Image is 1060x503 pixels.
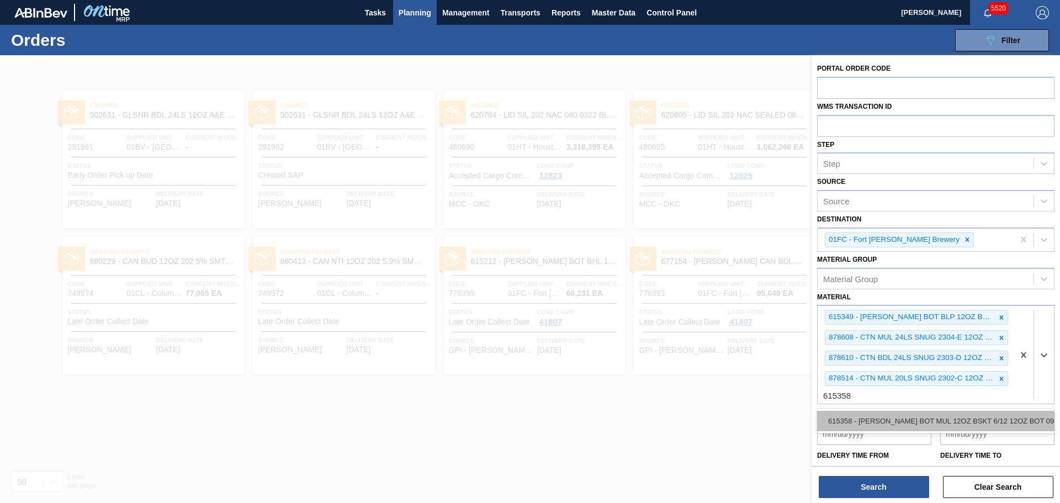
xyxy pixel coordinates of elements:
[989,2,1008,14] span: 5520
[817,293,851,301] label: Material
[817,256,877,263] label: Material Group
[955,29,1049,51] button: Filter
[970,5,1005,20] button: Notifications
[817,65,891,72] label: Portal Order Code
[825,372,995,385] div: 878514 - CTN MUL 20LS SNUG 2302-C 12OZ FOLD 0723
[825,351,995,365] div: 878610 - CTN BDL 24LS SNUG 2303-D 12OZ FOLD 0424
[1001,36,1020,45] span: Filter
[14,8,67,18] img: TNhmsLtSVTkK8tSr43FrP2fwEKptu5GPRR3wAAAABJRU5ErkJggg==
[823,159,840,168] div: Step
[817,103,892,110] label: WMS Transaction ID
[442,6,490,19] span: Management
[817,423,931,445] input: mm/dd/yyyy
[817,141,834,149] label: Step
[1036,6,1049,19] img: Logout
[940,448,1054,464] label: Delivery time to
[399,6,431,19] span: Planning
[825,310,995,324] div: 615349 - [PERSON_NAME] BOT BLP 12OZ BSKT 6/12 12OZ BOT 092
[825,331,995,345] div: 878608 - CTN MUL 24LS SNUG 2304-E 12OZ FOLD 0424
[823,197,850,206] div: Source
[817,411,1054,431] div: 615358 - [PERSON_NAME] BOT MUL 12OZ BSKT 6/12 12OZ BOT 092
[646,6,697,19] span: Control Panel
[940,423,1054,445] input: mm/dd/yyyy
[817,215,861,223] label: Destination
[592,6,635,19] span: Master Data
[363,6,388,19] span: Tasks
[501,6,540,19] span: Transports
[823,274,878,283] div: Material Group
[11,34,176,46] h1: Orders
[825,233,961,247] div: 01FC - Fort [PERSON_NAME] Brewery
[817,178,845,186] label: Source
[552,6,581,19] span: Reports
[817,448,931,464] label: Delivery time from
